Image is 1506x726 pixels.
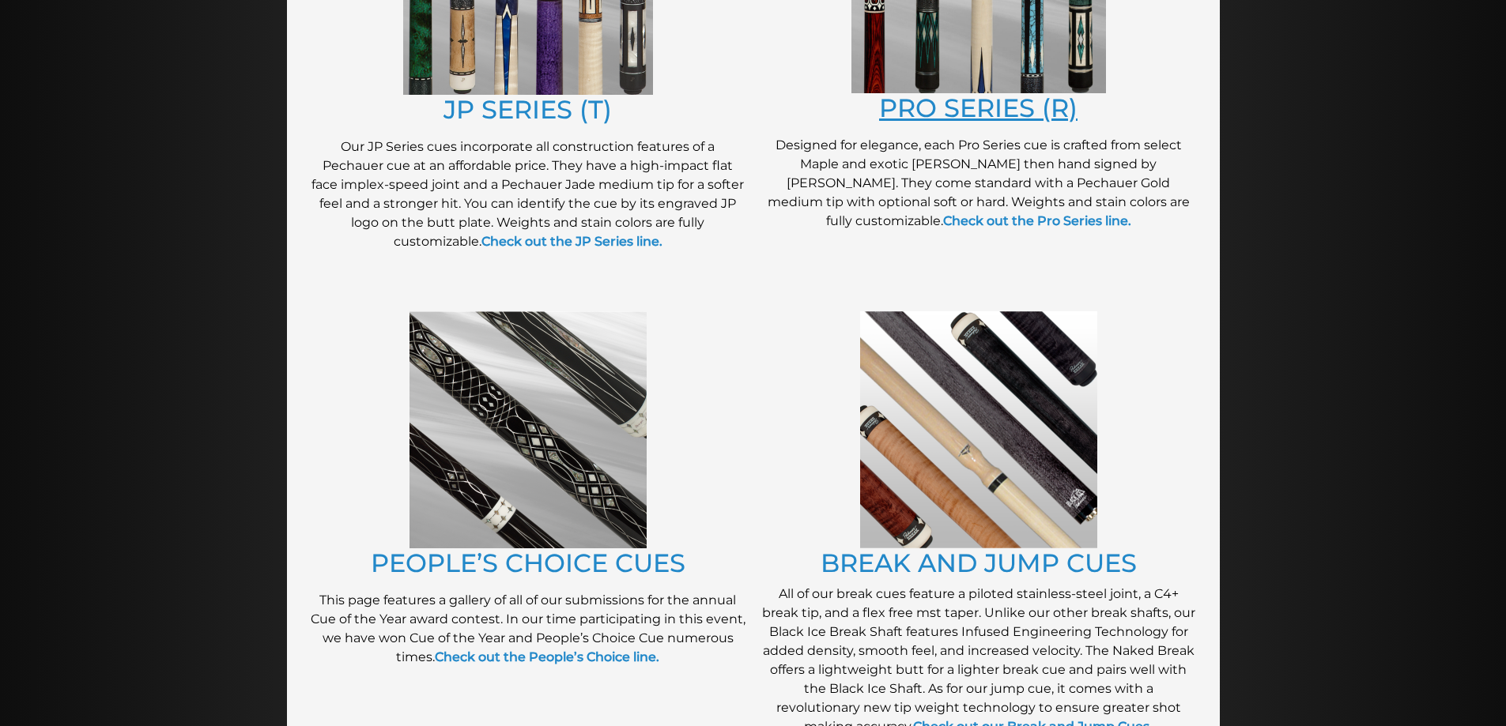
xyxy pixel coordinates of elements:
[879,92,1078,123] a: PRO SERIES (R)
[311,591,745,667] p: This page features a gallery of all of our submissions for the annual Cue of the Year award conte...
[311,137,745,251] p: Our JP Series cues incorporate all construction features of a Pechauer cue at an affordable price...
[435,649,659,664] a: Check out the People’s Choice line.
[371,547,685,578] a: PEOPLE’S CHOICE CUES
[481,234,662,249] a: Check out the JP Series line.
[943,213,1131,228] a: Check out the Pro Series line.
[761,136,1196,231] p: Designed for elegance, each Pro Series cue is crafted from select Maple and exotic [PERSON_NAME] ...
[443,94,612,125] a: JP SERIES (T)
[821,547,1137,578] a: BREAK AND JUMP CUES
